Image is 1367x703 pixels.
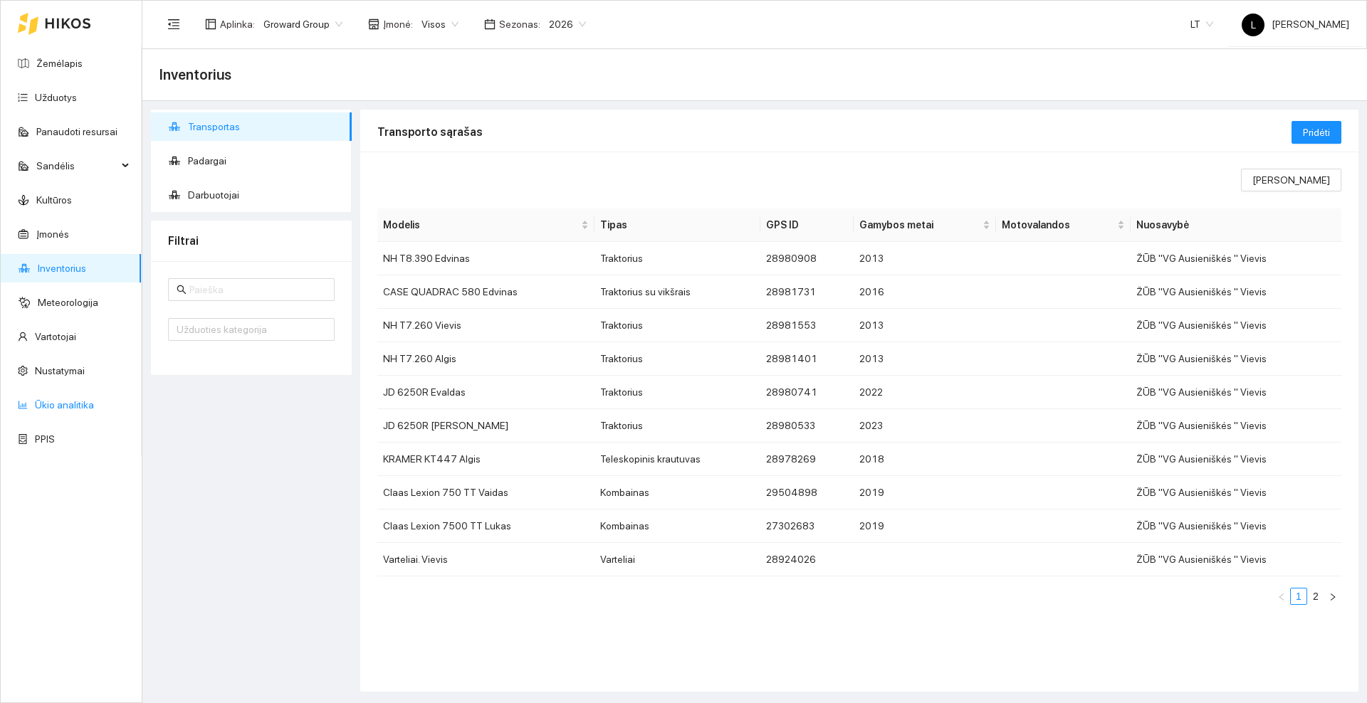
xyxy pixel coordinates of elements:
[595,342,760,376] td: Traktorius
[36,152,117,180] span: Sandėlis
[159,10,188,38] button: menu-fold
[35,433,55,445] a: PPIS
[1324,588,1341,605] button: right
[36,58,83,69] a: Žemėlapis
[263,14,342,35] span: Groward Group
[1329,593,1337,601] span: right
[1242,18,1349,30] span: [PERSON_NAME]
[854,242,997,275] td: 2013
[595,409,760,443] td: Traktorius
[549,14,586,35] span: 2026
[499,16,540,32] span: Sezonas :
[167,18,180,31] span: menu-fold
[1131,208,1341,242] th: Nuosavybė
[377,509,595,543] td: Claas Lexion 7500 TT Lukas
[1002,217,1114,233] span: Motovalandos
[1131,476,1341,509] td: ŽŪB "VG Ausieniškės " Vievis
[368,18,379,30] span: shop
[377,208,595,242] th: this column's title is Modelis,this column is sortable
[595,376,760,409] td: Traktorius
[595,242,760,275] td: Traktorius
[1324,588,1341,605] li: Pirmyn
[595,443,760,476] td: Teleskopinis krautuvas
[377,376,595,409] td: JD 6250R Evaldas
[1131,275,1341,309] td: ŽŪB "VG Ausieniškės " Vievis
[1307,588,1324,605] li: 2
[1277,593,1286,601] span: left
[159,63,231,86] span: Inventorius
[760,476,854,509] td: 29504898
[35,365,85,376] a: Nustatymai
[35,92,77,103] a: Užduotys
[36,228,69,240] a: Įmonės
[1131,309,1341,342] td: ŽŪB "VG Ausieniškės " Vievis
[595,309,760,342] td: Traktorius
[1251,14,1256,36] span: L
[1273,588,1290,605] li: Atgal
[168,221,335,261] div: Filtrai
[854,342,997,376] td: 2013
[377,476,595,509] td: Claas Lexion 750 TT Vaidas
[1131,543,1341,576] td: ŽŪB "VG Ausieniškės " Vievis
[1273,588,1290,605] button: left
[377,309,595,342] td: NH T7.260 Vievis
[377,409,595,443] td: JD 6250R [PERSON_NAME]
[1291,588,1306,604] a: 1
[377,543,595,576] td: Varteliai. Vievis
[595,208,760,242] th: Tipas
[1292,121,1341,144] button: Pridėti
[854,476,997,509] td: 2019
[760,342,854,376] td: 28981401
[760,242,854,275] td: 28980908
[383,217,578,233] span: Modelis
[760,443,854,476] td: 28978269
[35,399,94,411] a: Ūkio analitika
[1308,588,1324,604] a: 2
[377,112,1292,152] div: Transporto sąrašas
[1252,172,1330,188] span: [PERSON_NAME]
[188,181,340,209] span: Darbuotojai
[854,208,997,242] th: this column's title is Gamybos metai,this column is sortable
[760,275,854,309] td: 28981731
[1131,376,1341,409] td: ŽŪB "VG Ausieniškės " Vievis
[1131,342,1341,376] td: ŽŪB "VG Ausieniškės " Vievis
[760,409,854,443] td: 28980533
[854,443,997,476] td: 2018
[859,217,980,233] span: Gamybos metai
[760,509,854,543] td: 27302683
[421,14,459,35] span: Visos
[1241,169,1341,191] button: [PERSON_NAME]
[595,275,760,309] td: Traktorius su vikšrais
[1131,242,1341,275] td: ŽŪB "VG Ausieniškės " Vievis
[377,342,595,376] td: NH T7.260 Algis
[177,285,187,295] span: search
[1131,509,1341,543] td: ŽŪB "VG Ausieniškės " Vievis
[38,297,98,308] a: Meteorologija
[36,194,72,206] a: Kultūros
[854,376,997,409] td: 2022
[189,282,326,297] input: Paieška
[854,509,997,543] td: 2019
[595,543,760,576] td: Varteliai
[1131,443,1341,476] td: ŽŪB "VG Ausieniškės " Vievis
[595,476,760,509] td: Kombainas
[377,275,595,309] td: CASE QUADRAC 580 Edvinas
[760,309,854,342] td: 28981553
[854,275,997,309] td: 2016
[760,376,854,409] td: 28980741
[760,543,854,576] td: 28924026
[1290,588,1307,605] li: 1
[1190,14,1213,35] span: LT
[38,263,86,274] a: Inventorius
[377,242,595,275] td: NH T8.390 Edvinas
[205,18,216,30] span: layout
[854,309,997,342] td: 2013
[35,331,76,342] a: Vartotojai
[36,126,117,137] a: Panaudoti resursai
[760,208,854,242] th: GPS ID
[595,509,760,543] td: Kombainas
[383,16,413,32] span: Įmonė :
[484,18,496,30] span: calendar
[188,112,340,141] span: Transportas
[377,443,595,476] td: KRAMER KT447 Algis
